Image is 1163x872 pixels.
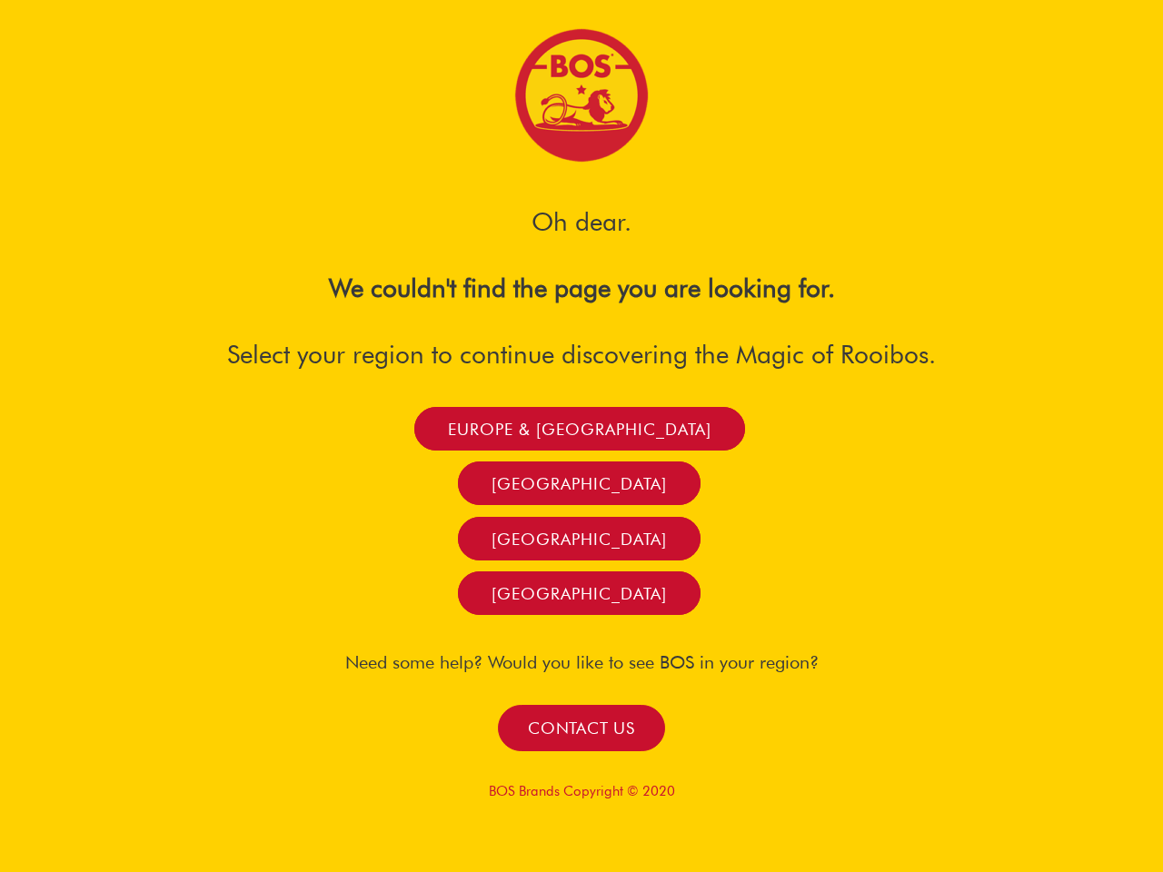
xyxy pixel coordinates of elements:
a: Europe & [GEOGRAPHIC_DATA] [414,407,745,451]
a: Contact us [498,705,666,751]
h4: Need some help? Would you like to see BOS in your region? [73,651,1090,673]
span: Contact us [528,718,635,738]
img: Bos Brands [513,27,650,163]
a: [GEOGRAPHIC_DATA] [458,571,701,615]
a: [GEOGRAPHIC_DATA] [458,517,701,560]
b: We couldn't find the page you are looking for. [329,272,835,303]
a: [GEOGRAPHIC_DATA] [458,461,701,505]
nav: Menu [73,413,1045,609]
h3: Oh dear. Select your region to continue discovering the Magic of Rooibos. [91,173,1072,371]
p: BOS Brands Copyright © 2020 [73,783,1090,799]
